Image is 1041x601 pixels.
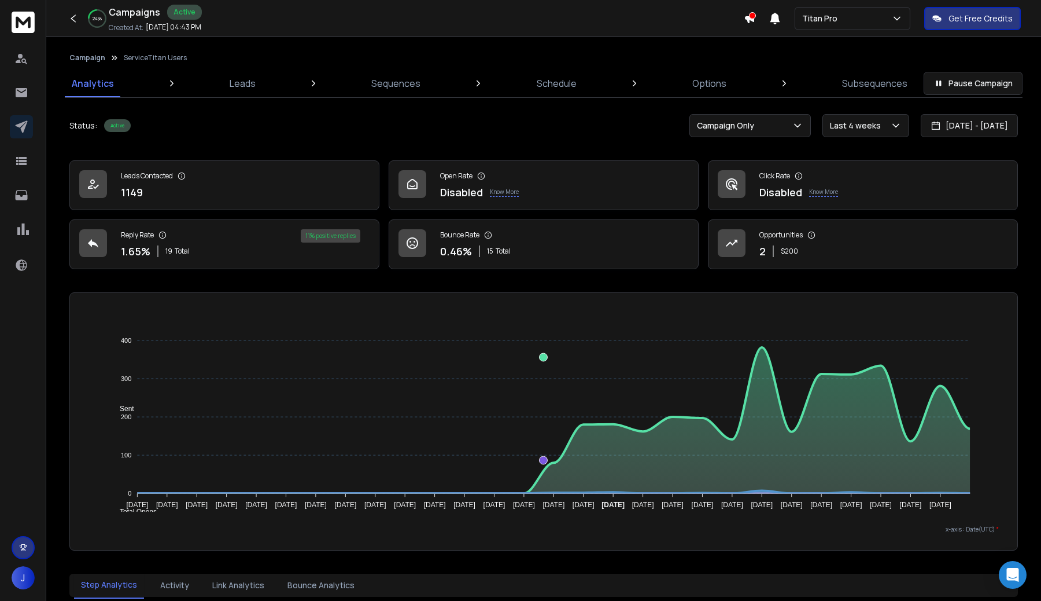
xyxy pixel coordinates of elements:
[802,13,842,24] p: Titan Pro
[121,375,131,382] tspan: 300
[153,573,196,598] button: Activity
[924,72,1022,95] button: Pause Campaign
[440,230,479,240] p: Bounce Rate
[759,230,803,240] p: Opportunities
[394,501,416,509] tspan: [DATE]
[186,501,208,509] tspan: [DATE]
[809,188,838,197] p: Know More
[924,7,1021,30] button: Get Free Credits
[537,76,577,90] p: Schedule
[483,501,505,509] tspan: [DATE]
[513,501,535,509] tspan: [DATE]
[69,120,97,131] p: Status:
[811,501,833,509] tspan: [DATE]
[121,243,150,259] p: 1.65 %
[124,53,187,63] p: ServiceTitan Users
[12,566,35,589] button: J
[93,15,102,22] p: 24 %
[121,337,131,344] tspan: 400
[751,501,773,509] tspan: [DATE]
[127,501,149,509] tspan: [DATE]
[440,184,483,200] p: Disabled
[121,413,131,420] tspan: 200
[870,501,892,509] tspan: [DATE]
[167,5,202,20] div: Active
[280,573,361,598] button: Bounce Analytics
[454,501,476,509] tspan: [DATE]
[72,76,114,90] p: Analytics
[573,501,595,509] tspan: [DATE]
[205,573,271,598] button: Link Analytics
[335,501,357,509] tspan: [DATE]
[121,184,143,200] p: 1149
[759,243,766,259] p: 2
[146,23,201,32] p: [DATE] 04:43 PM
[121,171,173,181] p: Leads Contacted
[371,76,420,90] p: Sequences
[301,229,360,243] div: 11 % positive replies
[364,501,386,509] tspan: [DATE]
[721,501,743,509] tspan: [DATE]
[74,572,144,599] button: Step Analytics
[275,501,297,509] tspan: [DATE]
[305,501,327,509] tspan: [DATE]
[109,5,160,19] h1: Campaigns
[389,219,699,269] a: Bounce Rate0.46%15Total
[111,405,134,413] span: Sent
[121,452,131,459] tspan: 100
[246,501,268,509] tspan: [DATE]
[692,501,714,509] tspan: [DATE]
[440,171,472,181] p: Open Rate
[530,69,584,97] a: Schedule
[835,69,914,97] a: Subsequences
[69,160,379,210] a: Leads Contacted1149
[69,53,105,63] button: Campaign
[65,69,121,97] a: Analytics
[840,501,862,509] tspan: [DATE]
[109,23,143,32] p: Created At:
[692,76,726,90] p: Options
[708,219,1018,269] a: Opportunities2$200
[662,501,684,509] tspan: [DATE]
[128,490,132,497] tspan: 0
[948,13,1013,24] p: Get Free Credits
[759,184,802,200] p: Disabled
[389,160,699,210] a: Open RateDisabledKnow More
[830,120,885,131] p: Last 4 weeks
[223,69,263,97] a: Leads
[781,501,803,509] tspan: [DATE]
[543,501,565,509] tspan: [DATE]
[230,76,256,90] p: Leads
[759,171,790,181] p: Click Rate
[685,69,733,97] a: Options
[424,501,446,509] tspan: [DATE]
[900,501,922,509] tspan: [DATE]
[697,120,759,131] p: Campaign Only
[364,69,427,97] a: Sequences
[69,219,379,269] a: Reply Rate1.65%19Total11% positive replies
[156,501,178,509] tspan: [DATE]
[496,247,511,256] span: Total
[440,243,472,259] p: 0.46 %
[708,160,1018,210] a: Click RateDisabledKnow More
[929,501,951,509] tspan: [DATE]
[111,508,157,516] span: Total Opens
[602,501,625,509] tspan: [DATE]
[216,501,238,509] tspan: [DATE]
[842,76,907,90] p: Subsequences
[632,501,654,509] tspan: [DATE]
[104,119,131,132] div: Active
[88,525,999,534] p: x-axis : Date(UTC)
[165,247,172,256] span: 19
[487,247,493,256] span: 15
[175,247,190,256] span: Total
[921,114,1018,137] button: [DATE] - [DATE]
[490,188,519,197] p: Know More
[781,247,798,256] p: $ 200
[999,561,1027,589] div: Open Intercom Messenger
[121,230,154,240] p: Reply Rate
